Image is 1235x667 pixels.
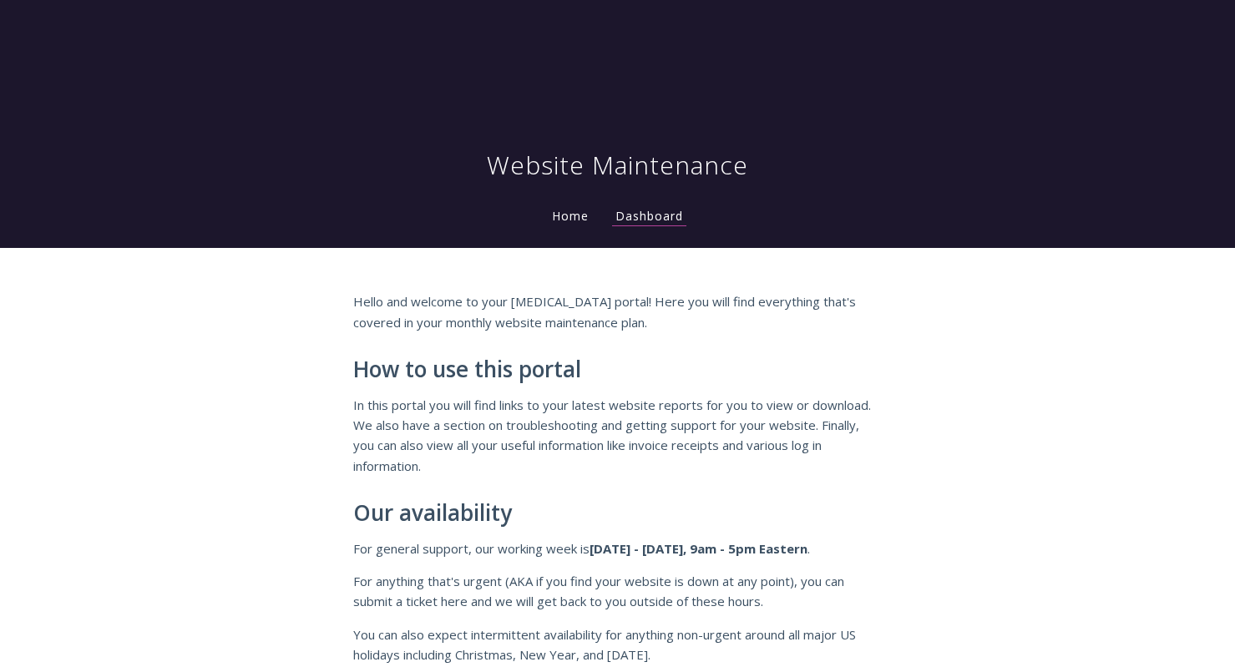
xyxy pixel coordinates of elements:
p: For anything that's urgent (AKA if you find your website is down at any point), you can submit a ... [353,571,883,612]
p: Hello and welcome to your [MEDICAL_DATA] portal! Here you will find everything that's covered in ... [353,291,883,332]
p: For general support, our working week is . [353,538,883,558]
p: You can also expect intermittent availability for anything non-urgent around all major US holiday... [353,624,883,665]
a: Dashboard [612,208,686,226]
h2: How to use this portal [353,357,883,382]
h2: Our availability [353,501,883,526]
p: In this portal you will find links to your latest website reports for you to view or download. We... [353,395,883,477]
h1: Website Maintenance [487,149,748,182]
a: Home [549,208,592,224]
strong: [DATE] - [DATE], 9am - 5pm Eastern [590,540,807,557]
